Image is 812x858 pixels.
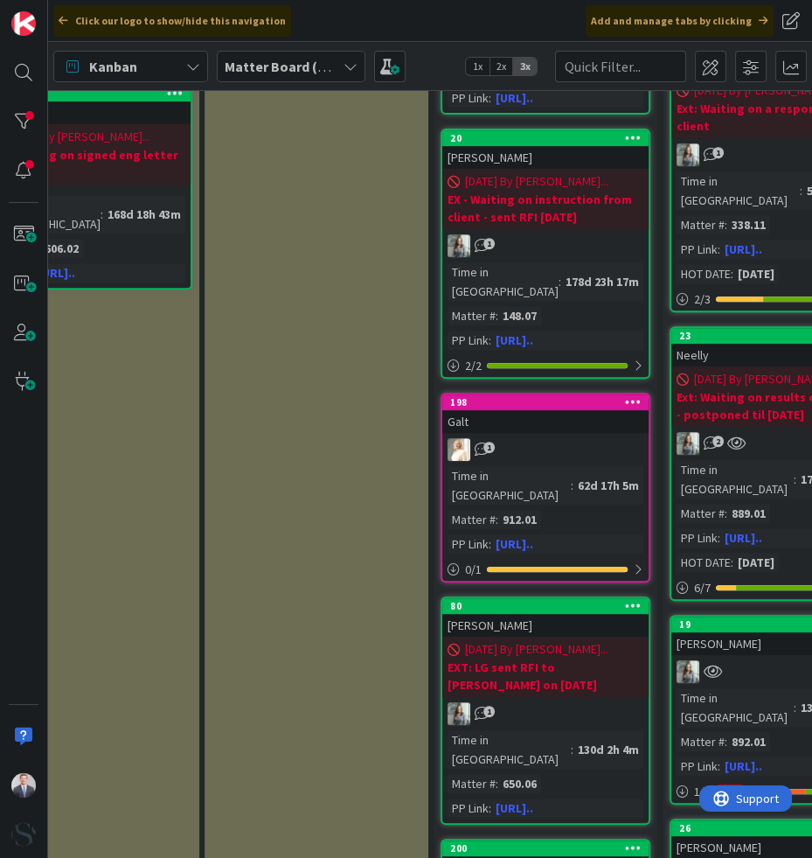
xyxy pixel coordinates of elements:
[442,146,649,169] div: [PERSON_NAME]
[496,306,498,325] span: :
[448,774,496,793] div: Matter #
[496,774,498,793] span: :
[498,774,541,793] div: 650.06
[442,410,649,433] div: Galt
[694,290,711,309] span: 2 / 3
[442,702,649,725] div: LG
[694,783,711,801] span: 1 / 2
[677,660,699,683] img: LG
[450,842,649,855] div: 200
[677,143,699,166] img: LG
[7,128,150,146] span: [DATE] By [PERSON_NAME]...
[448,466,571,505] div: Time in [GEOGRAPHIC_DATA]
[89,56,137,77] span: Kanban
[571,476,573,495] span: :
[489,799,491,818] span: :
[441,596,650,825] a: 80[PERSON_NAME][DATE] By [PERSON_NAME]...EXT: LG sent RFI to [PERSON_NAME] on [DATE]LGTime in [GE...
[442,614,649,637] div: [PERSON_NAME]
[465,357,482,375] span: 2 / 2
[794,698,796,717] span: :
[489,534,491,554] span: :
[733,264,779,283] div: [DATE]
[442,598,649,637] div: 80[PERSON_NAME]
[677,264,731,283] div: HOT DATE
[677,553,731,572] div: HOT DATE
[513,58,537,75] span: 3x
[489,88,491,108] span: :
[718,528,720,548] span: :
[37,3,80,24] span: Support
[561,272,643,291] div: 178d 23h 17m
[555,51,686,82] input: Quick Filter...
[731,264,733,283] span: :
[498,510,541,529] div: 912.01
[442,394,649,410] div: 198
[794,470,796,489] span: :
[40,239,83,258] div: 606.02
[448,730,571,769] div: Time in [GEOGRAPHIC_DATA]
[677,240,718,259] div: PP Link
[448,702,470,725] img: LG
[496,536,533,552] a: [URL]..
[727,215,770,234] div: 338.11
[448,438,470,461] img: KS
[483,442,495,453] span: 1
[442,234,649,257] div: LG
[677,528,718,548] div: PP Link
[448,799,489,818] div: PP Link
[725,504,727,523] span: :
[496,800,533,816] a: [URL]..
[725,215,727,234] span: :
[11,11,36,36] img: Visit kanbanzone.com
[448,659,643,694] b: EXT: LG sent RFI to [PERSON_NAME] on [DATE]
[727,732,770,751] div: 892.01
[718,757,720,776] span: :
[573,476,643,495] div: 62d 17h 5m
[559,272,561,291] span: :
[483,238,495,249] span: 1
[441,129,650,379] a: 20[PERSON_NAME][DATE] By [PERSON_NAME]...EX - Waiting on instruction from client - sent RFI [DATE...
[496,332,533,348] a: [URL]..
[694,579,711,597] span: 6 / 7
[725,758,762,774] a: [URL]..
[11,822,36,847] img: avatar
[677,504,725,523] div: Matter #
[489,58,513,75] span: 2x
[586,5,774,37] div: Add and manage tabs by clicking
[450,396,649,408] div: 198
[731,553,733,572] span: :
[725,732,727,751] span: :
[725,530,762,546] a: [URL]..
[448,88,489,108] div: PP Link
[712,147,724,158] span: 1
[448,306,496,325] div: Matter #
[448,262,559,301] div: Time in [GEOGRAPHIC_DATA]
[448,234,470,257] img: LG
[677,460,794,499] div: Time in [GEOGRAPHIC_DATA]
[442,355,649,377] div: 2/2
[448,534,489,554] div: PP Link
[53,5,291,37] div: Click our logo to show/hide this navigation
[718,240,720,259] span: :
[442,841,649,856] div: 200
[442,394,649,433] div: 198Galt
[483,706,495,717] span: 1
[103,205,185,224] div: 168d 18h 43m
[465,172,608,191] span: [DATE] By [PERSON_NAME]...
[465,561,482,579] span: 0 / 1
[677,732,725,751] div: Matter #
[465,640,608,659] span: [DATE] By [PERSON_NAME]...
[442,438,649,461] div: KS
[725,241,762,257] a: [URL]..
[712,436,724,447] span: 2
[442,559,649,581] div: 0/1
[466,58,489,75] span: 1x
[442,130,649,146] div: 20
[448,510,496,529] div: Matter #
[448,331,489,350] div: PP Link
[441,393,650,582] a: 198GaltKSTime in [GEOGRAPHIC_DATA]:62d 17h 5mMatter #:912.01PP Link:[URL]..0/1
[800,181,802,200] span: :
[450,600,649,612] div: 80
[677,757,718,776] div: PP Link
[571,740,573,759] span: :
